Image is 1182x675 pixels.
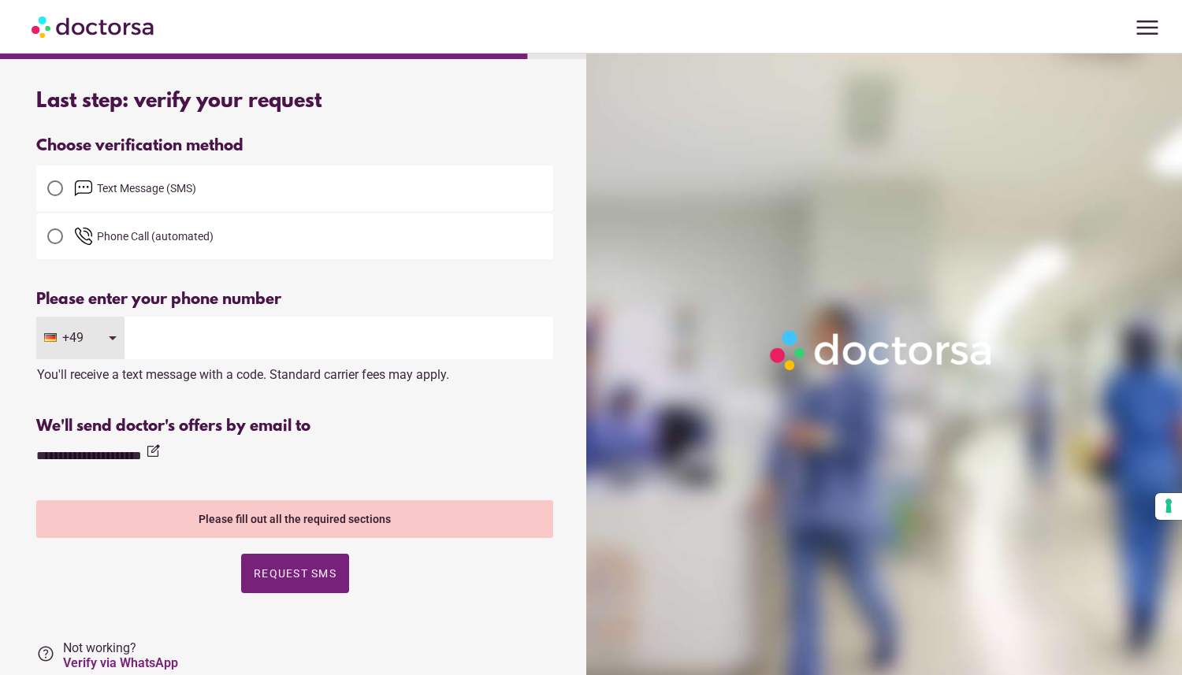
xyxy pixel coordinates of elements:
span: Not working? [63,640,178,670]
button: Your consent preferences for tracking technologies [1155,493,1182,520]
div: We'll send doctor's offers by email to [36,417,553,436]
span: menu [1132,13,1162,43]
div: Please fill out all the required sections [36,500,553,538]
img: phone [74,227,93,246]
div: Please enter your phone number [36,291,553,309]
img: Doctorsa.com [32,9,156,44]
i: help [36,644,55,663]
a: Verify via WhatsApp [63,655,178,670]
span: Request SMS [254,567,336,580]
img: email [74,179,93,198]
button: Request SMS [241,554,349,593]
img: Logo-Doctorsa-trans-White-partial-flat.png [764,324,1000,376]
div: Last step: verify your request [36,90,553,113]
div: You'll receive a text message with a code. Standard carrier fees may apply. [36,359,553,382]
span: +49 [62,330,94,345]
span: Text Message (SMS) [97,182,196,195]
span: Phone Call (automated) [97,230,214,243]
i: edit_square [145,443,161,459]
div: Choose verification method [36,137,553,155]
